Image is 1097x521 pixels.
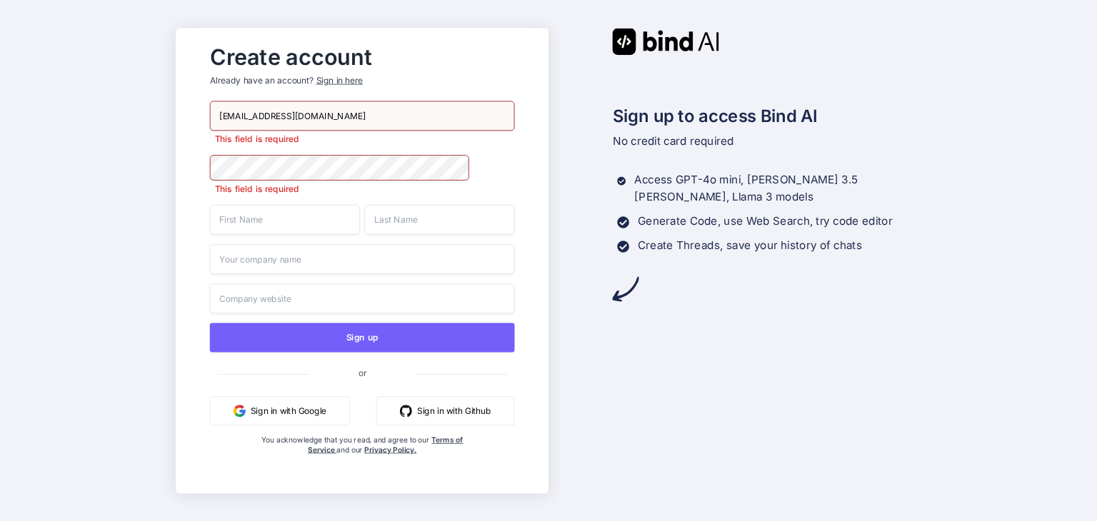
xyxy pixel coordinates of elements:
h2: Create account [209,47,514,66]
input: Your company name [209,243,514,273]
input: First Name [209,204,359,234]
img: github [400,405,412,417]
img: google [234,405,246,417]
p: No credit card required [612,132,921,149]
p: This field is required [209,183,514,195]
img: Bind AI logo [612,28,719,54]
input: Company website [209,283,514,313]
input: Email [209,101,514,131]
p: Generate Code, use Web Search, try code editor [638,213,892,230]
p: Already have an account? [209,74,514,86]
img: arrow [612,275,638,302]
span: or [309,358,414,388]
p: Create Threads, save your history of chats [638,237,862,254]
p: This field is required [209,133,514,145]
div: Sign in here [316,74,362,86]
button: Sign up [209,323,514,352]
button: Sign in with Github [376,396,515,425]
p: Access GPT-4o mini, [PERSON_NAME] 3.5 [PERSON_NAME], Llama 3 models [634,171,921,206]
a: Terms of Service [308,435,463,453]
button: Sign in with Google [209,396,349,425]
div: You acknowledge that you read, and agree to our and our [261,435,464,483]
input: Last Name [364,204,514,234]
a: Privacy Policy. [364,445,416,454]
h2: Sign up to access Bind AI [612,103,921,129]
